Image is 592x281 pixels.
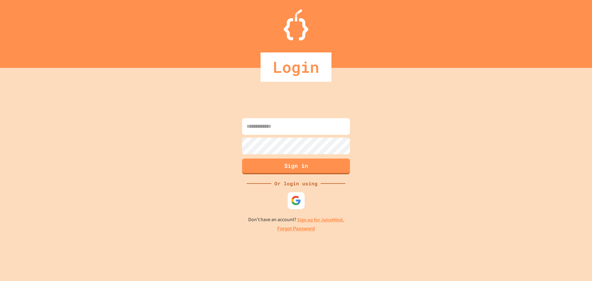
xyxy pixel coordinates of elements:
[261,52,331,82] div: Login
[291,195,301,205] img: google-icon.svg
[242,159,350,174] button: Sign in
[248,216,344,224] p: Don't have an account?
[297,217,344,223] a: Sign up for JuiceMind.
[284,9,308,40] img: Logo.svg
[277,225,315,233] a: Forgot Password
[271,180,321,187] div: Or login using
